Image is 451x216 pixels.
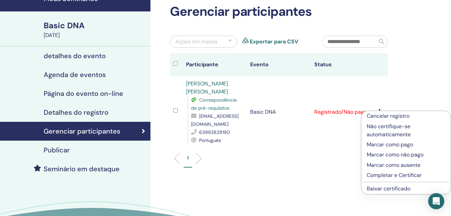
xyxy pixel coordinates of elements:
[367,161,445,169] p: Marcar como ausente
[250,38,298,46] a: Exportar para CSV
[191,97,237,111] span: Correspondência de pré-requisitos
[247,53,311,76] th: Evento
[367,122,445,139] p: Não certifique-se automaticamente
[428,193,444,209] div: Open Intercom Messenger
[199,129,230,135] span: 63992828190
[186,80,228,95] a: [PERSON_NAME] [PERSON_NAME]
[367,185,410,192] a: Baixar certificado
[199,137,221,143] span: Português
[40,20,150,39] a: Basic DNA[DATE]
[44,127,120,135] h4: Gerenciar participantes
[44,52,106,60] h4: detalhes do evento
[175,38,217,46] div: Ações em massa
[44,89,123,98] h4: Página do evento on-line
[247,76,311,148] td: Basic DNA
[367,112,445,120] p: Cancelar registro
[367,151,445,159] p: Marcar como não pago
[367,171,445,179] p: Completar e Certificar
[44,71,106,79] h4: Agenda de eventos
[311,53,375,76] th: Status
[191,113,238,127] span: [EMAIL_ADDRESS][DOMAIN_NAME]
[44,165,120,173] h4: Seminário em destaque
[44,20,146,31] div: Basic DNA
[367,141,445,149] p: Marcar como pago
[44,108,108,116] h4: Detalhes do registro
[170,4,388,20] h2: Gerenciar participantes
[44,31,146,39] div: [DATE]
[183,53,247,76] th: Participante
[44,146,70,154] h4: Publicar
[187,154,189,161] p: 1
